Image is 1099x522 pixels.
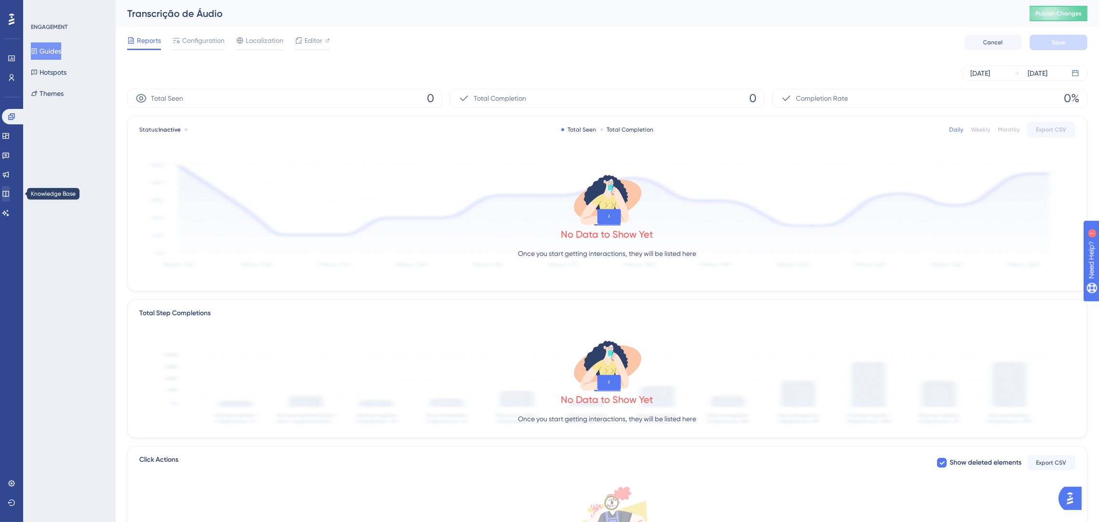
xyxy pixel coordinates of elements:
div: Monthly [998,126,1020,134]
div: [DATE] [1028,67,1047,79]
span: Publish Changes [1035,10,1082,17]
span: Cancel [983,39,1003,46]
span: 0% [1064,91,1079,106]
div: No Data to Show Yet [561,228,654,241]
div: Total Step Completions [139,308,211,319]
span: Click Actions [139,454,178,471]
span: Inactive [159,126,181,133]
button: Publish Changes [1030,6,1087,21]
div: Total Completion [600,126,654,134]
button: Hotspots [31,64,66,81]
button: Guides [31,42,61,60]
span: Export CSV [1036,459,1067,467]
button: Export CSV [1027,455,1075,470]
span: Total Completion [474,93,526,104]
div: Daily [949,126,963,134]
span: Total Seen [151,93,183,104]
span: Configuration [182,35,225,46]
span: 0 [427,91,434,106]
span: Status: [139,126,181,134]
span: Completion Rate [796,93,848,104]
p: Once you start getting interactions, they will be listed here [518,248,697,259]
div: [DATE] [970,67,990,79]
button: Save [1030,35,1087,50]
span: Editor [305,35,322,46]
span: Save [1052,39,1065,46]
span: Localization [246,35,283,46]
button: Export CSV [1027,122,1075,137]
div: 1 [67,5,70,13]
span: Reports [137,35,161,46]
iframe: UserGuiding AI Assistant Launcher [1059,484,1087,513]
div: No Data to Show Yet [561,393,654,406]
span: 0 [749,91,756,106]
div: Transcrição de Áudio [127,7,1006,20]
button: Themes [31,85,64,102]
span: Show deleted elements [950,457,1021,468]
p: Once you start getting interactions, they will be listed here [518,413,697,425]
div: Weekly [971,126,990,134]
button: Cancel [964,35,1022,50]
div: Total Seen [561,126,596,134]
div: ENGAGEMENT [31,23,67,31]
span: Export CSV [1036,126,1067,134]
span: Need Help? [23,2,60,14]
